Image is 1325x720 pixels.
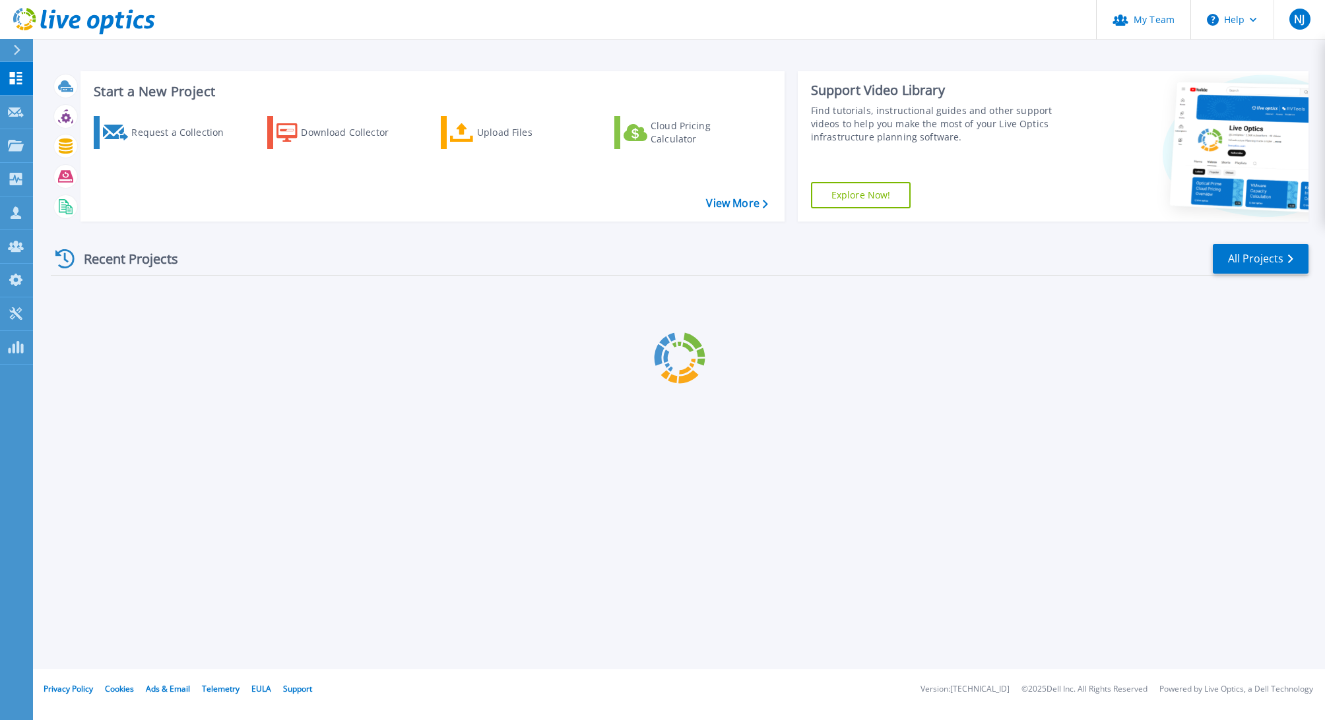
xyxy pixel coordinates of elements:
[105,683,134,694] a: Cookies
[44,683,93,694] a: Privacy Policy
[146,683,190,694] a: Ads & Email
[921,685,1010,694] li: Version: [TECHNICAL_ID]
[441,116,588,149] a: Upload Files
[811,82,1072,99] div: Support Video Library
[811,182,911,208] a: Explore Now!
[614,116,761,149] a: Cloud Pricing Calculator
[283,683,312,694] a: Support
[94,84,767,99] h3: Start a New Project
[301,119,406,146] div: Download Collector
[811,104,1072,144] div: Find tutorials, instructional guides and other support videos to help you make the most of your L...
[131,119,237,146] div: Request a Collection
[202,683,240,694] a: Telemetry
[251,683,271,694] a: EULA
[1021,685,1147,694] li: © 2025 Dell Inc. All Rights Reserved
[1294,14,1305,24] span: NJ
[651,119,756,146] div: Cloud Pricing Calculator
[477,119,583,146] div: Upload Files
[1213,244,1309,274] a: All Projects
[706,197,767,210] a: View More
[1159,685,1313,694] li: Powered by Live Optics, a Dell Technology
[94,116,241,149] a: Request a Collection
[267,116,414,149] a: Download Collector
[51,243,196,275] div: Recent Projects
